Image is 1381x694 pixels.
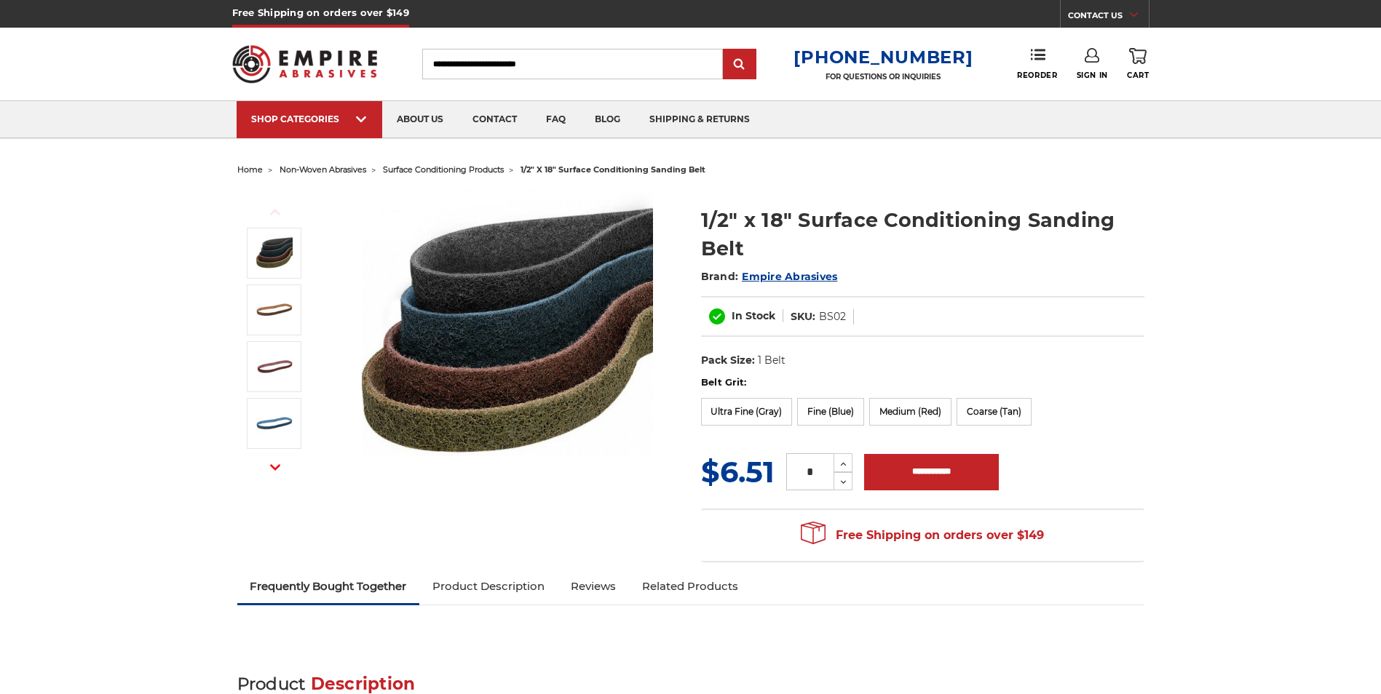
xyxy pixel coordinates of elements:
img: Empire Abrasives [232,36,378,92]
span: In Stock [732,309,775,322]
dt: SKU: [791,309,815,324]
a: non-woven abrasives [280,164,366,175]
dd: BS02 [819,309,846,324]
a: faq [531,101,580,138]
a: contact [458,101,531,138]
a: Reviews [558,570,629,602]
a: home [237,164,263,175]
a: blog [580,101,635,138]
span: Brand: [701,270,739,283]
a: Related Products [629,570,751,602]
label: Belt Grit: [701,375,1144,390]
span: Reorder [1017,71,1057,80]
span: Description [311,674,416,694]
a: surface conditioning products [383,164,504,175]
div: SHOP CATEGORIES [251,113,368,124]
a: Frequently Bought Together [237,570,420,602]
img: Surface Conditioning Sanding Belts [256,235,293,271]
span: Cart [1127,71,1149,80]
img: 1/2"x18" Coarse Surface Conditioning Belt [256,292,293,328]
input: Submit [725,50,754,79]
button: Next [258,452,293,483]
a: about us [382,101,458,138]
a: shipping & returns [635,101,764,138]
a: CONTACT US [1068,7,1149,28]
span: Product [237,674,306,694]
a: Product Description [419,570,558,602]
a: Reorder [1017,48,1057,79]
span: $6.51 [701,454,775,490]
a: Empire Abrasives [742,270,837,283]
a: Cart [1127,48,1149,80]
span: Free Shipping on orders over $149 [801,521,1044,550]
img: 1/2"x18" Medium Surface Conditioning Belt [256,348,293,385]
dt: Pack Size: [701,353,755,368]
img: 1/2"x18" Fine Surface Conditioning Belt [256,405,293,442]
span: Sign In [1077,71,1108,80]
a: [PHONE_NUMBER] [794,47,973,68]
span: 1/2" x 18" surface conditioning sanding belt [521,164,705,175]
button: Previous [258,196,293,228]
h1: 1/2" x 18" Surface Conditioning Sanding Belt [701,206,1144,263]
img: Surface Conditioning Sanding Belts [362,191,653,481]
p: FOR QUESTIONS OR INQUIRIES [794,72,973,81]
dd: 1 Belt [758,353,786,368]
